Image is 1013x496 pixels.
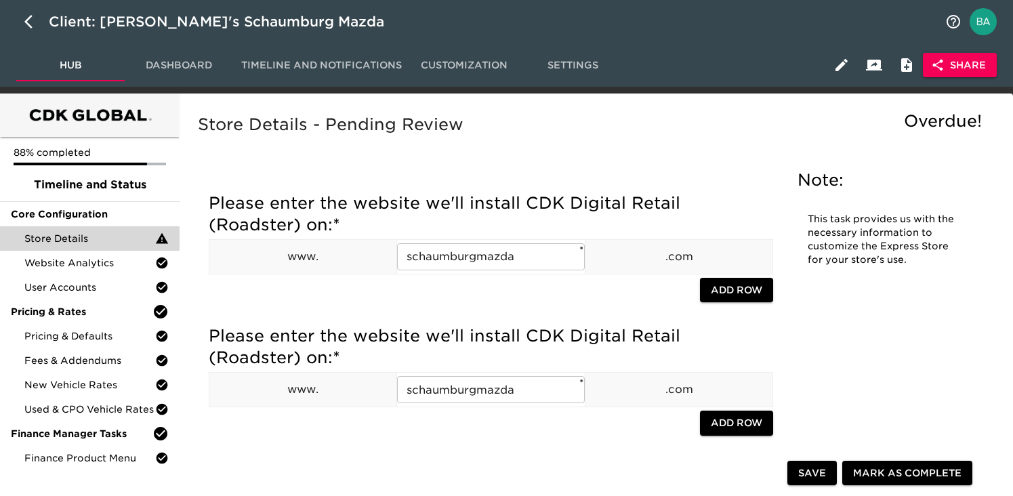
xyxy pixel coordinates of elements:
[24,281,155,294] span: User Accounts
[711,282,762,299] span: Add Row
[700,278,773,303] button: Add Row
[585,249,772,265] p: .com
[858,49,890,81] button: Client View
[585,381,772,398] p: .com
[209,249,396,265] p: www.
[798,465,826,482] span: Save
[24,329,155,343] span: Pricing & Defaults
[24,402,155,416] span: Used & CPO Vehicle Rates
[890,49,923,81] button: Internal Notes and Comments
[808,213,959,267] p: This task provides us with the necessary information to customize the Express Store for your stor...
[853,465,962,482] span: Mark as Complete
[798,169,970,191] h5: Note:
[526,57,619,74] span: Settings
[209,192,773,236] h5: Please enter the website we'll install CDK Digital Retail (Roadster) on:
[904,111,982,131] span: Overdue!
[24,451,155,465] span: Finance Product Menu
[14,146,166,159] p: 88% completed
[11,207,169,221] span: Core Configuration
[49,11,403,33] div: Client: [PERSON_NAME]'s Schaumburg Mazda
[11,305,152,318] span: Pricing & Rates
[24,256,155,270] span: Website Analytics
[209,325,773,369] h5: Please enter the website we'll install CDK Digital Retail (Roadster) on:
[209,381,396,398] p: www.
[923,53,997,78] button: Share
[700,411,773,436] button: Add Row
[24,378,155,392] span: New Vehicle Rates
[24,232,155,245] span: Store Details
[711,415,762,432] span: Add Row
[787,461,837,486] button: Save
[418,57,510,74] span: Customization
[24,57,117,74] span: Hub
[241,57,402,74] span: Timeline and Notifications
[24,354,155,367] span: Fees & Addendums
[198,114,989,136] h5: Store Details - Pending Review
[934,57,986,74] span: Share
[842,461,972,486] button: Mark as Complete
[11,427,152,440] span: Finance Manager Tasks
[133,57,225,74] span: Dashboard
[937,5,970,38] button: notifications
[11,177,169,193] span: Timeline and Status
[970,8,997,35] img: Profile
